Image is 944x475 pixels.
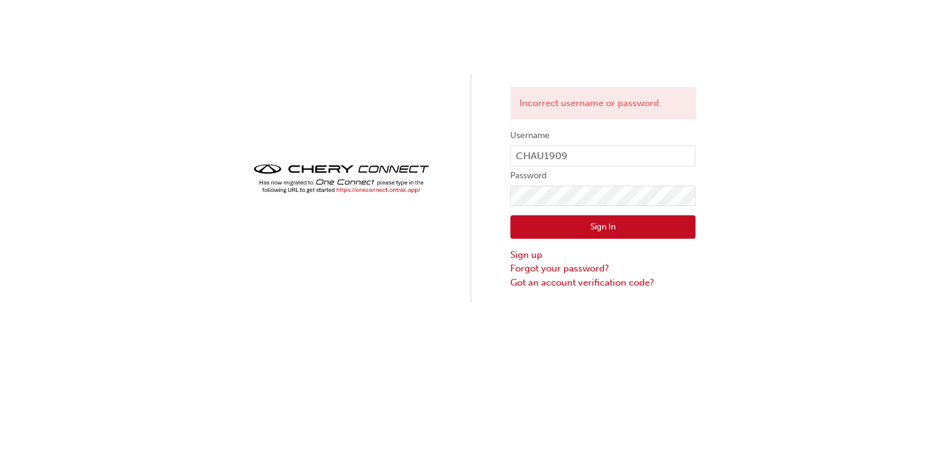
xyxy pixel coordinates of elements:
[510,128,695,143] label: Username
[510,262,695,276] a: Forgot your password?
[510,248,695,262] a: Sign up
[510,215,695,239] button: Sign In
[510,168,695,183] label: Password
[510,276,695,290] a: Got an account verification code?
[249,160,434,197] img: cheryconnect
[510,87,695,120] div: Incorrect username or password.
[510,146,695,167] input: Username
